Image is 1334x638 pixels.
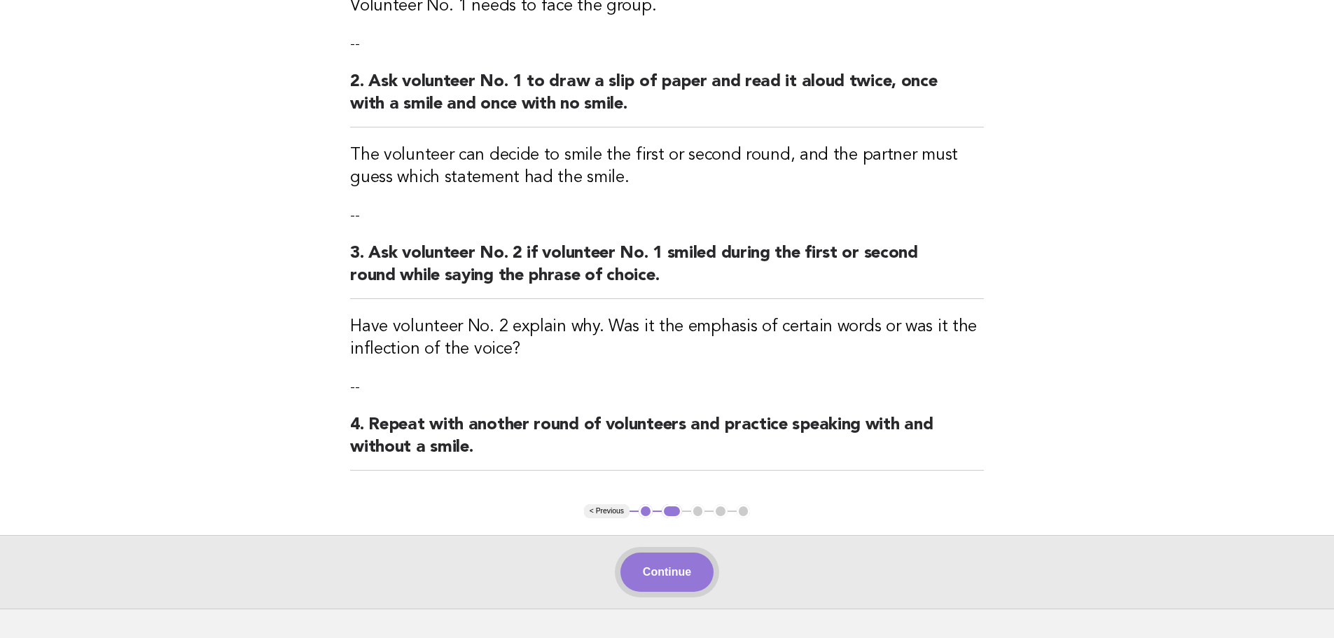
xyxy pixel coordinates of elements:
[350,206,984,226] p: --
[584,504,630,518] button: < Previous
[350,414,984,471] h2: 4. Repeat with another round of volunteers and practice speaking with and without a smile.
[350,71,984,127] h2: 2. Ask volunteer No. 1 to draw a slip of paper and read it aloud twice, once with a smile and onc...
[350,34,984,54] p: --
[662,504,682,518] button: 2
[350,316,984,361] h3: Have volunteer No. 2 explain why. Was it the emphasis of certain words or was it the inflection o...
[350,377,984,397] p: --
[639,504,653,518] button: 1
[620,553,714,592] button: Continue
[350,144,984,189] h3: The volunteer can decide to smile the first or second round, and the partner must guess which sta...
[350,242,984,299] h2: 3. Ask volunteer No. 2 if volunteer No. 1 smiled during the first or second round while saying th...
